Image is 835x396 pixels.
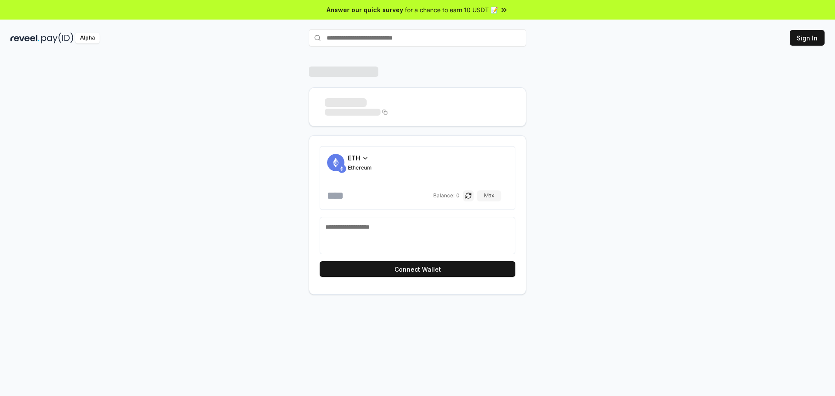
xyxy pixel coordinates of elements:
[41,33,73,43] img: pay_id
[477,190,501,201] button: Max
[10,33,40,43] img: reveel_dark
[433,192,454,199] span: Balance:
[320,261,515,277] button: Connect Wallet
[348,153,360,163] span: ETH
[456,192,460,199] span: 0
[327,5,403,14] span: Answer our quick survey
[405,5,498,14] span: for a chance to earn 10 USDT 📝
[790,30,825,46] button: Sign In
[75,33,100,43] div: Alpha
[337,164,346,173] img: ETH.svg
[348,164,372,171] span: Ethereum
